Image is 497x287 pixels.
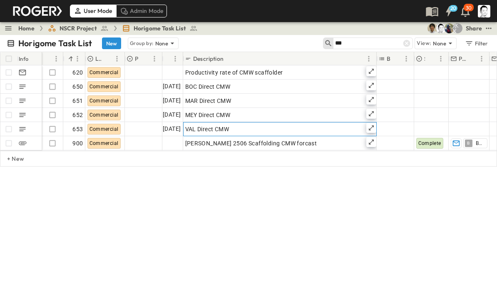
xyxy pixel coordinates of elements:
[70,5,116,17] div: User Mode
[7,155,12,163] p: + New
[387,55,390,63] p: Buildings
[45,54,54,63] button: Sort
[417,39,431,48] p: View:
[89,98,119,104] span: Commercial
[48,24,109,32] a: NSCR Project
[60,24,97,32] span: NSCR Project
[122,24,198,32] a: Horigome Task List
[225,54,234,63] button: Sort
[444,23,454,33] img: Joshua Whisenant (josh@tryroger.com)
[95,55,101,63] p: Log
[466,24,482,32] div: Share
[450,5,457,12] h6: 20
[163,82,181,91] span: [DATE]
[364,54,374,64] button: Menu
[478,5,490,17] img: Profile Picture
[18,37,92,49] p: Horigome Task List
[459,55,466,63] p: PIC
[134,24,186,32] span: Horigome Task List
[440,4,457,19] button: 20
[476,140,484,147] span: Bong
[185,139,317,147] span: [PERSON_NAME] 2506 Scaffolding CMW forcast
[67,54,76,63] button: Sort
[51,54,61,64] button: Menu
[170,54,180,64] button: Menu
[112,54,122,64] button: Menu
[436,23,446,33] img: 堀米 康介(K.HORIGOME) (horigome@bcd.taisei.co.jp)
[89,70,119,75] span: Commercial
[18,24,35,32] a: Home
[17,52,42,65] div: Info
[163,124,181,134] span: [DATE]
[163,96,181,105] span: [DATE]
[72,139,83,147] span: 900
[19,47,29,70] div: Info
[484,23,494,33] button: test
[149,54,159,64] button: Menu
[193,55,224,63] p: Description
[72,97,83,105] span: 651
[401,54,411,64] button: Menu
[427,23,437,33] img: 戸島 太一 (T.TOJIMA) (tzmtit00@pub.taisei.co.jp)
[185,111,231,119] span: MEY Direct CMW
[185,125,229,133] span: VAL Direct CMW
[72,125,83,133] span: 653
[436,54,446,64] button: Menu
[102,37,121,49] button: New
[72,111,83,119] span: 652
[185,68,283,77] span: Productivity rate of CMW scaffolder
[467,54,477,63] button: Sort
[18,24,203,32] nav: breadcrumbs
[135,55,139,63] p: Priority
[427,54,436,63] button: Sort
[462,37,490,49] button: Filter
[392,54,401,63] button: Sort
[72,54,82,64] button: Menu
[103,54,112,63] button: Sort
[163,110,181,120] span: [DATE]
[433,39,446,47] p: None
[89,112,119,118] span: Commercial
[89,84,119,90] span: Commercial
[89,126,119,132] span: Commercial
[477,54,487,64] button: Menu
[140,54,149,63] button: Sort
[466,5,472,11] p: 30
[72,68,83,77] span: 620
[465,39,488,48] div: Filter
[424,55,425,63] p: Status
[72,82,83,91] span: 650
[130,39,154,47] p: Group by:
[185,97,231,105] span: MAR Direct CMW
[418,140,441,146] span: Complete
[116,5,167,17] div: Admin Mode
[185,82,231,91] span: BOC Direct CMW
[155,39,169,47] p: None
[452,23,462,33] div: 水口 浩一 (MIZUGUCHI Koichi) (mizuguti@bcd.taisei.co.jp)
[89,140,119,146] span: Commercial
